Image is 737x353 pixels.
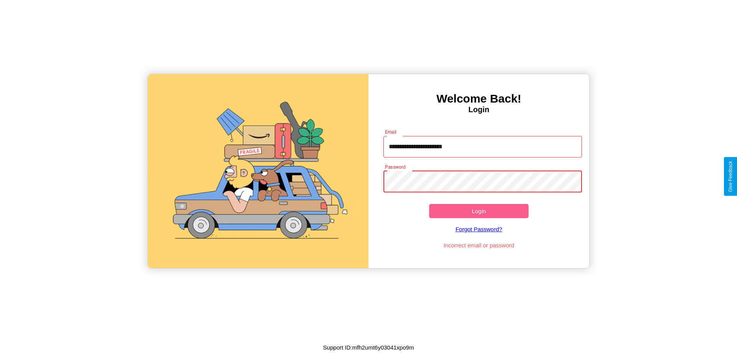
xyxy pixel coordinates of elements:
[385,164,405,170] label: Password
[148,74,368,268] img: gif
[429,204,529,218] button: Login
[323,342,414,353] p: Support ID: mfh2umt6y03041xpo9m
[368,92,589,105] h3: Welcome Back!
[380,240,578,250] p: Incorrect email or password
[728,161,733,192] div: Give Feedback
[380,218,578,240] a: Forgot Password?
[385,129,397,135] label: Email
[368,105,589,114] h4: Login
